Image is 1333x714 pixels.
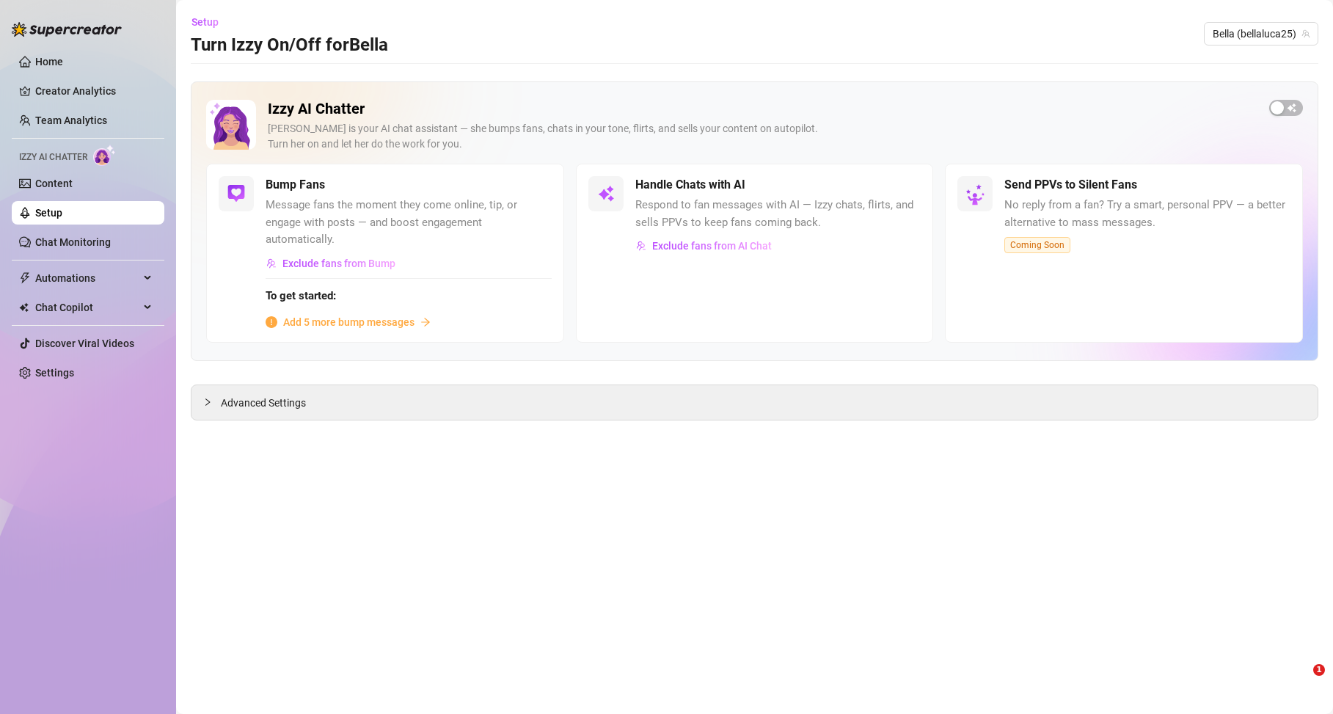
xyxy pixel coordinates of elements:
span: Bella (bellaluca25) [1213,23,1310,45]
button: Exclude fans from Bump [266,252,396,275]
span: Message fans the moment they come online, tip, or engage with posts — and boost engagement automa... [266,197,552,249]
h5: Handle Chats with AI [635,176,745,194]
span: arrow-right [420,317,431,327]
span: Setup [191,16,219,28]
img: svg%3e [636,241,646,251]
a: Creator Analytics [35,79,153,103]
img: svg%3e [266,258,277,269]
span: Exclude fans from AI Chat [652,240,772,252]
img: logo-BBDzfeDw.svg [12,22,122,37]
a: Settings [35,367,74,379]
a: Team Analytics [35,114,107,126]
span: Respond to fan messages with AI — Izzy chats, flirts, and sells PPVs to keep fans coming back. [635,197,921,231]
span: collapsed [203,398,212,407]
span: Add 5 more bump messages [283,314,414,330]
span: Chat Copilot [35,296,139,319]
a: Chat Monitoring [35,236,111,248]
img: Izzy AI Chatter [206,100,256,150]
a: Home [35,56,63,68]
button: Exclude fans from AI Chat [635,234,773,258]
h5: Send PPVs to Silent Fans [1004,176,1137,194]
span: Izzy AI Chatter [19,150,87,164]
span: thunderbolt [19,272,31,284]
h3: Turn Izzy On/Off for Bella [191,34,388,57]
span: info-circle [266,316,277,328]
a: Setup [35,207,62,219]
h2: Izzy AI Chatter [268,100,1257,118]
span: Automations [35,266,139,290]
span: Exclude fans from Bump [282,258,395,269]
span: Advanced Settings [221,395,306,411]
span: team [1301,29,1310,38]
div: collapsed [203,394,221,410]
img: AI Chatter [93,145,116,166]
img: svg%3e [597,185,615,203]
button: Setup [191,10,230,34]
span: Coming Soon [1004,237,1070,253]
div: [PERSON_NAME] is your AI chat assistant — she bumps fans, chats in your tone, flirts, and sells y... [268,121,1257,152]
span: 1 [1313,664,1325,676]
h5: Bump Fans [266,176,325,194]
a: Discover Viral Videos [35,338,134,349]
img: Chat Copilot [19,302,29,313]
iframe: Intercom live chat [1283,664,1318,699]
img: svg%3e [227,185,245,203]
a: Content [35,178,73,189]
span: No reply from a fan? Try a smart, personal PPV — a better alternative to mass messages. [1004,197,1290,231]
strong: To get started: [266,289,336,302]
img: silent-fans-ppv-o-N6Mmdf.svg [965,184,989,208]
